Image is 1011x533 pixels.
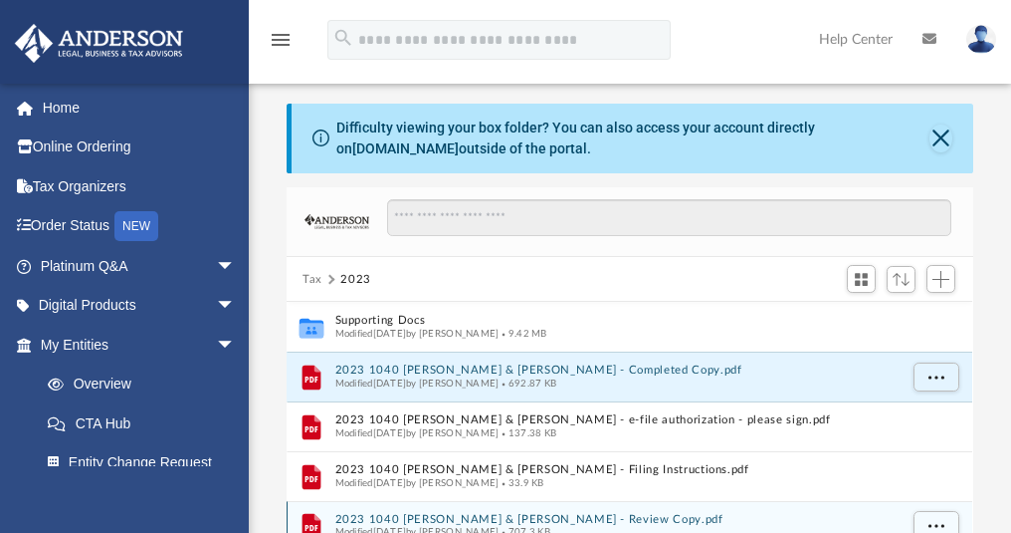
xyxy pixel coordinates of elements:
span: Modified [DATE] by [PERSON_NAME] [335,379,500,389]
button: More options [913,363,959,393]
a: Entity Change Request [28,443,266,483]
i: search [332,27,354,49]
div: NEW [114,211,158,241]
img: User Pic [966,25,996,54]
button: 2023 [340,271,371,289]
a: menu [269,38,293,52]
a: Online Ordering [14,128,266,167]
span: 692.87 KB [500,379,557,389]
img: Anderson Advisors Platinum Portal [9,24,189,63]
a: Platinum Q&Aarrow_drop_down [14,246,266,286]
a: Tax Organizers [14,166,266,206]
button: Close [929,125,952,152]
button: Switch to Grid View [847,265,877,293]
button: Add [926,265,956,293]
span: arrow_drop_down [216,325,256,366]
button: More options [913,412,959,442]
span: 137.38 KB [500,428,557,438]
button: 2023 1040 [PERSON_NAME] & [PERSON_NAME] - Completed Copy.pdf [335,365,898,378]
span: 33.9 KB [500,478,544,488]
a: Digital Productsarrow_drop_down [14,286,266,326]
button: Supporting Docs [335,315,898,328]
div: Difficulty viewing your box folder? You can also access your account directly on outside of the p... [336,118,929,159]
span: Modified [DATE] by [PERSON_NAME] [335,329,500,339]
a: Home [14,88,266,128]
span: Modified [DATE] by [PERSON_NAME] [335,428,500,438]
span: Modified [DATE] by [PERSON_NAME] [335,478,500,488]
button: Tax [303,271,322,289]
span: 9.42 MB [500,329,547,339]
a: [DOMAIN_NAME] [352,140,459,156]
a: Overview [28,365,266,404]
button: 2023 1040 [PERSON_NAME] & [PERSON_NAME] - e-file authorization - please sign.pdf [335,414,898,427]
span: arrow_drop_down [216,286,256,327]
button: 2023 1040 [PERSON_NAME] & [PERSON_NAME] - Filing Instructions.pdf [335,464,898,477]
i: menu [269,28,293,52]
span: arrow_drop_down [216,246,256,287]
input: Search files and folders [387,199,951,237]
a: Order StatusNEW [14,206,266,247]
button: Sort [887,266,916,293]
button: 2023 1040 [PERSON_NAME] & [PERSON_NAME] - Review Copy.pdf [335,513,898,526]
a: CTA Hub [28,403,266,443]
a: My Entitiesarrow_drop_down [14,325,266,365]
